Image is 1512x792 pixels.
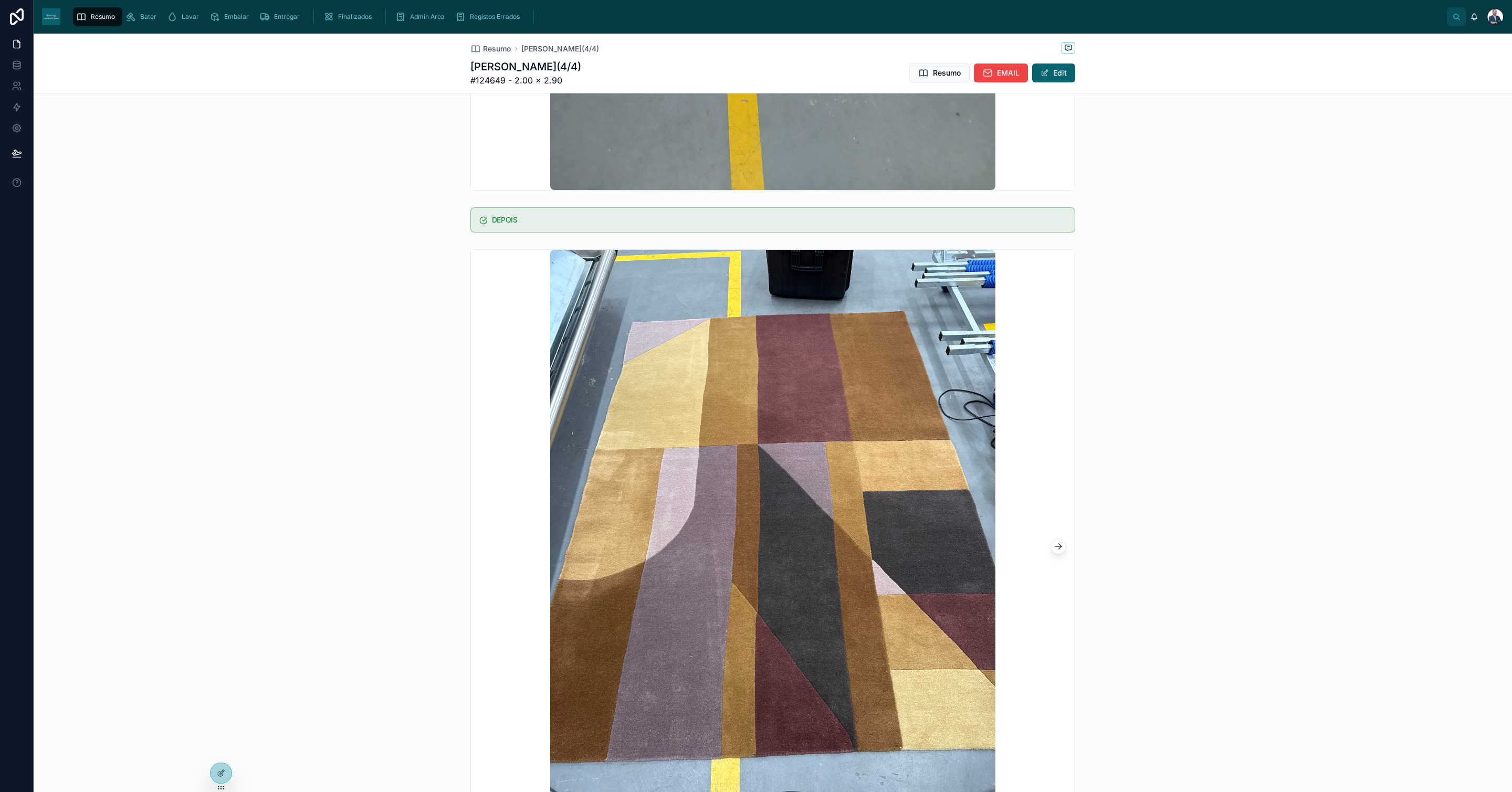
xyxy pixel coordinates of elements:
span: Registos Errados [470,13,520,21]
button: Edit [1032,64,1075,82]
span: Bater [140,13,156,21]
span: Lavar [182,13,199,21]
a: Finalizados [320,7,379,26]
a: Bater [122,7,164,26]
span: Resumo [91,13,115,21]
a: Lavar [164,7,206,26]
a: Resumo [470,44,511,54]
span: Resumo [483,44,511,54]
a: Admin Area [392,7,452,26]
span: Admin Area [410,13,445,21]
a: Embalar [206,7,256,26]
a: Registos Errados [452,7,527,26]
img: App logo [42,8,60,25]
span: Entregar [274,13,300,21]
a: Resumo [73,7,122,26]
h5: DEPOIS [492,216,1066,224]
span: EMAIL [997,68,1020,78]
button: EMAIL [974,64,1028,82]
span: Finalizados [338,13,372,21]
a: [PERSON_NAME](4/4) [521,44,599,54]
h1: [PERSON_NAME](4/4) [470,59,581,74]
a: Entregar [256,7,307,26]
div: scrollable content [69,5,1447,28]
span: Embalar [224,13,249,21]
span: #124649 - 2.00 x 2.90 [470,74,581,87]
span: Resumo [933,68,961,78]
button: Resumo [909,64,970,82]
